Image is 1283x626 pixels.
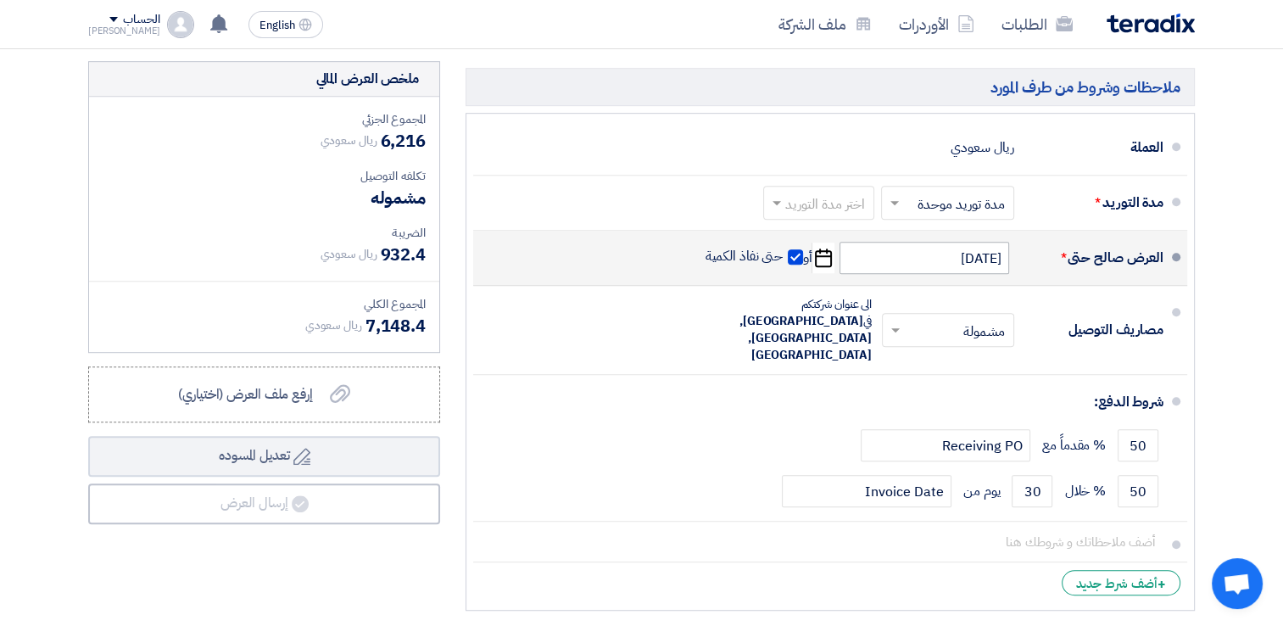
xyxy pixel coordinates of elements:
[365,313,426,338] span: 7,148.4
[103,167,426,185] div: تكلفه التوصيل
[320,131,377,149] span: ريال سعودي
[487,525,1163,557] input: أضف ملاحظاتك و شروطك هنا
[88,26,160,36] div: [PERSON_NAME]
[782,475,951,507] input: payment-term-2
[259,20,295,31] span: English
[1028,127,1163,168] div: العملة
[315,69,419,89] div: ملخص العرض المالي
[1118,429,1158,461] input: payment-term-1
[103,224,426,242] div: الضريبة
[706,248,804,265] label: حتى نفاذ الكمية
[103,295,426,313] div: المجموع الكلي
[685,296,872,364] div: الى عنوان شركتكم في
[1212,558,1263,609] a: Open chat
[1062,570,1180,595] div: أضف شرط جديد
[1028,182,1163,223] div: مدة التوريد
[963,483,1000,500] span: يوم من
[305,316,362,334] span: ريال سعودي
[1012,475,1052,507] input: payment-term-2
[248,11,323,38] button: English
[167,11,194,38] img: profile_test.png
[861,429,1030,461] input: payment-term-2
[500,382,1163,422] div: شروط الدفع:
[371,185,426,210] span: مشموله
[840,242,1009,274] input: سنة-شهر-يوم
[765,4,885,44] a: ملف الشركة
[1107,14,1195,33] img: Teradix logo
[1064,483,1106,500] span: % خلال
[885,4,988,44] a: الأوردرات
[380,242,426,267] span: 932.4
[178,384,313,405] span: إرفع ملف العرض (اختياري)
[1157,574,1166,595] span: +
[103,110,426,128] div: المجموع الجزئي
[951,131,1014,164] div: ريال سعودي
[1042,437,1106,454] span: % مقدماً مع
[88,436,440,477] button: تعديل المسوده
[1028,310,1163,350] div: مصاريف التوصيل
[739,312,872,364] span: [GEOGRAPHIC_DATA], [GEOGRAPHIC_DATA], [GEOGRAPHIC_DATA]
[1028,238,1163,278] div: العرض صالح حتى
[380,128,426,154] span: 6,216
[123,13,159,27] div: الحساب
[1118,475,1158,507] input: payment-term-2
[88,483,440,524] button: إرسال العرض
[988,4,1086,44] a: الطلبات
[466,68,1195,106] h5: ملاحظات وشروط من طرف المورد
[320,245,377,263] span: ريال سعودي
[803,249,812,266] span: أو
